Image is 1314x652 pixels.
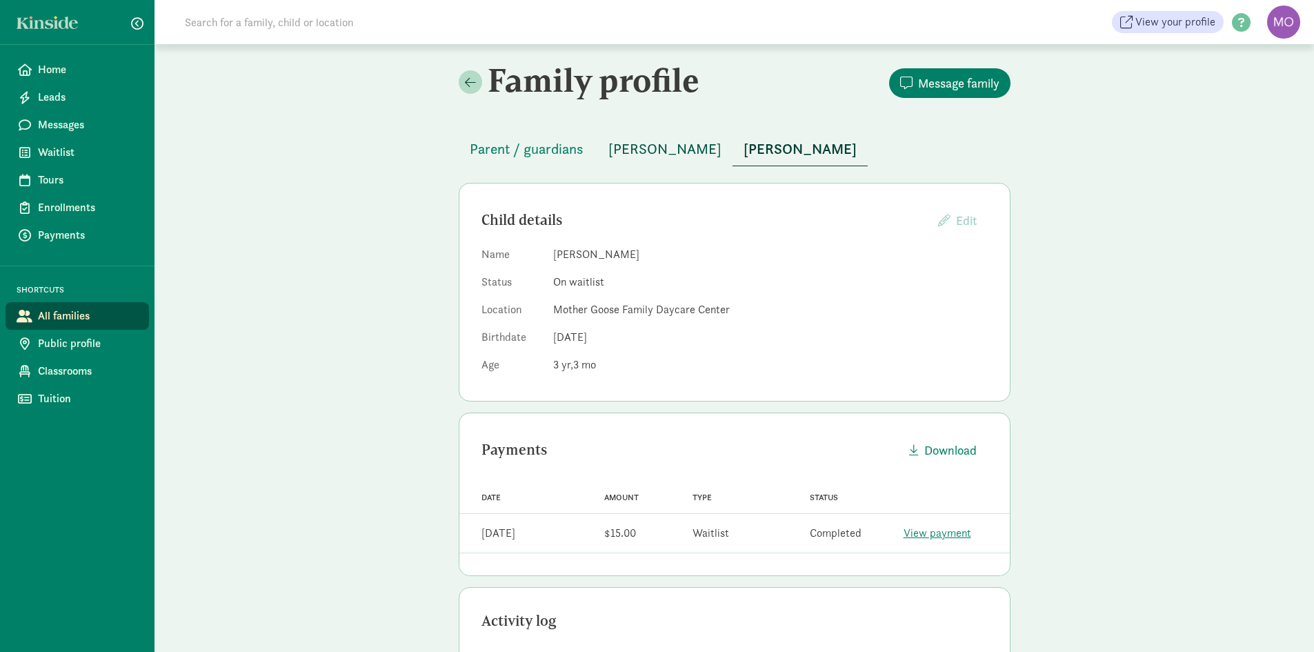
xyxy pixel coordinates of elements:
[733,132,868,166] button: [PERSON_NAME]
[459,132,595,166] button: Parent / guardians
[6,221,149,249] a: Payments
[597,132,733,166] button: [PERSON_NAME]
[481,329,542,351] dt: Birthdate
[898,435,988,465] button: Download
[6,302,149,330] a: All families
[6,56,149,83] a: Home
[604,493,639,502] span: Amount
[38,335,138,352] span: Public profile
[6,385,149,413] a: Tuition
[6,330,149,357] a: Public profile
[608,138,721,160] span: [PERSON_NAME]
[733,141,868,157] a: [PERSON_NAME]
[481,610,988,632] div: Activity log
[810,493,838,502] span: Status
[38,61,138,78] span: Home
[553,330,587,344] span: [DATE]
[38,391,138,407] span: Tuition
[597,141,733,157] a: [PERSON_NAME]
[481,246,542,268] dt: Name
[481,493,501,502] span: Date
[810,525,862,542] div: Completed
[38,144,138,161] span: Waitlist
[956,213,977,228] span: Edit
[6,166,149,194] a: Tours
[38,172,138,188] span: Tours
[481,302,542,324] dt: Location
[38,308,138,324] span: All families
[6,139,149,166] a: Waitlist
[553,274,988,290] dd: On waitlist
[38,89,138,106] span: Leads
[573,357,596,372] span: 3
[6,194,149,221] a: Enrollments
[553,302,988,318] dd: Mother Goose Family Daycare Center
[604,525,636,542] div: $15.00
[553,246,988,263] dd: [PERSON_NAME]
[904,526,971,540] a: View payment
[918,74,999,92] span: Message family
[470,138,584,160] span: Parent / guardians
[693,493,712,502] span: Type
[38,227,138,244] span: Payments
[1135,14,1215,30] span: View your profile
[889,68,1011,98] button: Message family
[1245,586,1314,652] iframe: Chat Widget
[38,117,138,133] span: Messages
[6,357,149,385] a: Classrooms
[481,209,927,231] div: Child details
[6,83,149,111] a: Leads
[481,525,515,542] div: [DATE]
[481,439,898,461] div: Payments
[6,111,149,139] a: Messages
[553,357,573,372] span: 3
[459,61,732,99] h2: Family profile
[38,199,138,216] span: Enrollments
[927,206,988,235] button: Edit
[38,363,138,379] span: Classrooms
[924,441,977,460] span: Download
[693,525,729,542] div: Waitlist
[459,141,595,157] a: Parent / guardians
[481,357,542,379] dt: Age
[481,274,542,296] dt: Status
[1112,11,1224,33] a: View your profile
[177,8,564,36] input: Search for a family, child or location
[744,138,857,160] span: [PERSON_NAME]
